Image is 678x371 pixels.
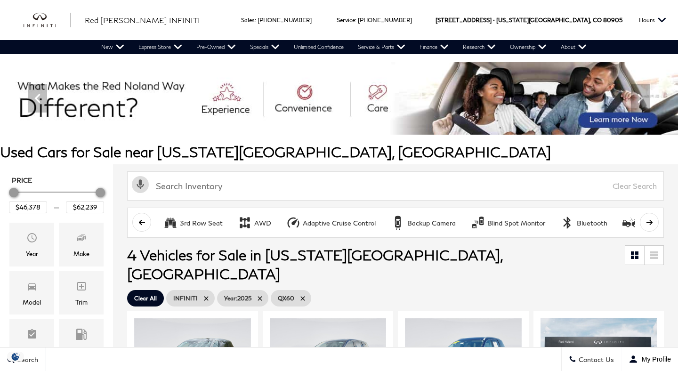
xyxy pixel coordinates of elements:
div: Bluetooth [577,219,607,227]
div: Year [26,249,38,259]
div: Adaptive Cruise Control [303,219,376,227]
span: Sales [241,16,255,24]
div: Maximum Price [96,188,105,197]
span: Go to slide 2 [328,117,337,127]
div: Backup Camera [391,216,405,230]
div: Price [9,185,104,213]
div: FeaturesFeatures [9,319,54,363]
a: Service & Parts [351,40,412,54]
div: FueltypeFueltype [59,319,104,363]
span: Search [15,355,38,363]
div: Previous [28,84,47,113]
div: Features [20,345,44,355]
span: My Profile [638,355,671,363]
button: AWDAWD [233,213,276,233]
div: Blind Spot Monitor [487,219,545,227]
div: AWD [254,219,271,227]
a: Finance [412,40,456,54]
div: YearYear [9,223,54,266]
input: Search Inventory [127,171,664,201]
div: Trim [75,297,88,307]
span: 4 Vehicles for Sale in [US_STATE][GEOGRAPHIC_DATA], [GEOGRAPHIC_DATA] [127,246,502,282]
div: 3rd Row Seat [163,216,178,230]
span: Go to slide 1 [315,117,324,127]
div: AWD [238,216,252,230]
a: New [94,40,131,54]
button: 3rd Row Seat3rd Row Seat [158,213,228,233]
a: Express Store [131,40,189,54]
a: Unlimited Confidence [287,40,351,54]
div: Minimum Price [9,188,18,197]
div: ModelModel [9,271,54,315]
button: Backup CameraBackup Camera [386,213,461,233]
span: Red [PERSON_NAME] INFINITI [85,16,200,24]
div: Model [23,297,41,307]
div: Backup Camera [407,219,456,227]
nav: Main Navigation [94,40,594,54]
span: : [355,16,356,24]
a: [PHONE_NUMBER] [258,16,312,24]
div: Forward Collision Warning [622,216,637,230]
span: Clear All [134,292,157,304]
button: BluetoothBluetooth [555,213,613,233]
span: Year : [224,295,237,302]
div: Fueltype [69,345,93,355]
span: Fueltype [76,326,87,345]
span: INFINITI [173,292,198,304]
svg: Click to toggle on voice search [132,176,149,193]
span: QX60 [278,292,294,304]
button: Blind Spot MonitorBlind Spot Monitor [466,213,550,233]
section: Click to Open Cookie Consent Modal [5,352,26,362]
span: 2025 [224,292,251,304]
div: Bluetooth [560,216,574,230]
span: Go to slide 3 [341,117,350,127]
input: Maximum [66,201,104,213]
div: MakeMake [59,223,104,266]
a: Ownership [503,40,554,54]
button: scroll right [640,213,659,232]
div: Blind Spot Monitor [471,216,485,230]
input: Minimum [9,201,47,213]
div: Make [73,249,89,259]
a: Red [PERSON_NAME] INFINITI [85,15,200,26]
span: Service [337,16,355,24]
span: Make [76,230,87,249]
span: Year [26,230,38,249]
div: Adaptive Cruise Control [286,216,300,230]
div: TrimTrim [59,271,104,315]
a: Pre-Owned [189,40,243,54]
span: Trim [76,278,87,297]
a: About [554,40,594,54]
div: Next [631,84,650,113]
span: Contact Us [576,355,614,363]
a: [PHONE_NUMBER] [358,16,412,24]
img: INFINITI [24,13,71,28]
span: : [255,16,256,24]
a: [STREET_ADDRESS] • [US_STATE][GEOGRAPHIC_DATA], CO 80905 [436,16,622,24]
img: Opt-Out Icon [5,352,26,362]
span: Model [26,278,38,297]
span: Features [26,326,38,345]
div: 3rd Row Seat [180,219,223,227]
a: infiniti [24,13,71,28]
a: Research [456,40,503,54]
span: Go to slide 4 [354,117,363,127]
a: Specials [243,40,287,54]
h5: Price [12,176,101,185]
button: Open user profile menu [621,347,678,371]
button: scroll left [132,213,151,232]
button: Adaptive Cruise ControlAdaptive Cruise Control [281,213,381,233]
